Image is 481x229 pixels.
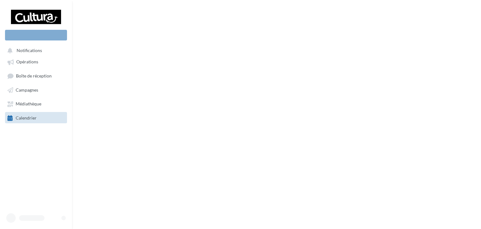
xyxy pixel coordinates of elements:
[16,59,38,65] span: Opérations
[4,56,68,67] a: Opérations
[4,112,68,123] a: Calendrier
[4,84,68,95] a: Campagnes
[5,30,67,40] div: Nouvelle campagne
[16,73,52,78] span: Boîte de réception
[4,98,68,109] a: Médiathèque
[4,70,68,82] a: Boîte de réception
[16,115,37,120] span: Calendrier
[16,101,41,107] span: Médiathèque
[17,48,42,53] span: Notifications
[16,87,38,93] span: Campagnes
